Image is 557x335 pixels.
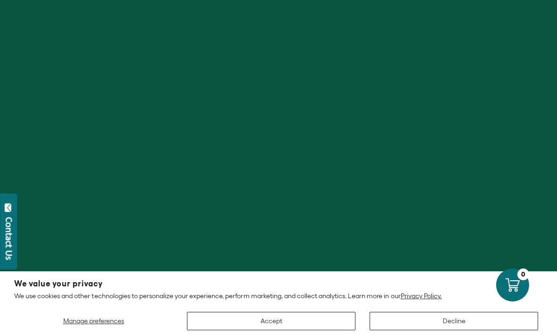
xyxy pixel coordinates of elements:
button: Accept [187,312,355,330]
span: Manage preferences [63,317,124,325]
h2: We value your privacy [14,280,543,288]
p: We use cookies and other technologies to personalize your experience, perform marketing, and coll... [14,292,543,300]
button: Manage preferences [14,312,173,330]
div: 0 [517,268,529,280]
button: Decline [370,312,538,330]
a: Privacy Policy. [401,292,442,300]
div: Contact Us [4,217,14,260]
